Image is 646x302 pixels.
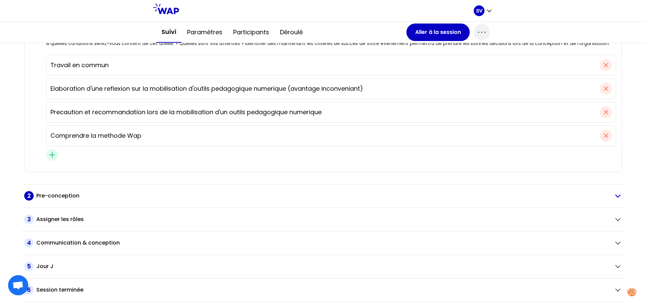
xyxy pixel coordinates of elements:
[24,238,34,248] span: 4
[36,215,84,223] h2: Assigner les rôles
[36,286,83,294] h2: Session terminée
[24,285,622,295] button: 6Session terminée
[228,22,275,42] button: Participants
[182,22,228,42] button: Paramètres
[24,238,622,248] button: 4Communication & conception
[275,22,308,42] button: Déroulé
[476,7,482,14] p: SV
[24,191,622,201] button: 2Pre-conception
[474,5,493,16] button: SV
[406,24,470,41] button: Aller à la session
[8,275,28,295] a: Ouvrir le chat
[46,40,616,47] p: A quelles conditions serez-vous content de cet atelier ? Quelles sont vos attentes ? Identifier d...
[36,192,79,200] h2: Pre-conception
[24,215,34,224] span: 3
[156,22,182,43] button: Suivi
[36,239,120,247] h2: Communication & conception
[24,215,622,224] button: 3Assigner les rôles
[24,262,622,271] button: 5Jour J
[24,262,34,271] span: 5
[24,285,34,295] span: 6
[36,262,53,270] h2: Jour J
[623,284,641,300] button: Manage your preferences about cookies
[24,191,34,201] span: 2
